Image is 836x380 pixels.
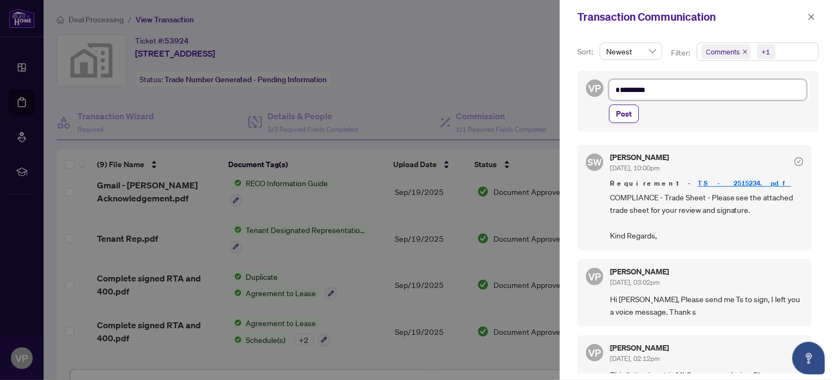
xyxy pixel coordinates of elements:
span: VP [589,81,601,96]
span: SW [588,155,602,169]
span: Post [616,105,632,122]
p: Sort: [577,46,595,58]
p: Filter: [671,47,692,59]
span: [DATE], 03:02pm [610,278,660,286]
h5: [PERSON_NAME] [610,344,669,352]
span: check-circle [795,157,803,166]
span: VP [589,345,601,360]
button: Post [609,105,639,123]
span: [DATE], 02:12pm [610,354,660,363]
div: Transaction Communication [577,9,804,25]
a: TS - 2515234.pdf [698,179,791,188]
span: Hi [PERSON_NAME], Please send me Ts to sign, I left you a voice message. Thank s [610,293,803,318]
span: close [742,49,748,54]
span: Newest [606,43,656,59]
span: VP [589,269,601,284]
span: [DATE], 10:00pm [610,164,660,172]
span: Comments [701,44,750,59]
span: Comments [706,46,740,57]
span: COMPLIANCE - Trade Sheet - Please see the attached trade sheet for your review and signature. Kin... [610,191,803,242]
h5: [PERSON_NAME] [610,154,669,161]
span: close [808,13,815,21]
h5: [PERSON_NAME] [610,268,669,275]
span: Requirement - [610,178,803,189]
div: +1 [762,46,771,57]
button: Open asap [792,342,825,375]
